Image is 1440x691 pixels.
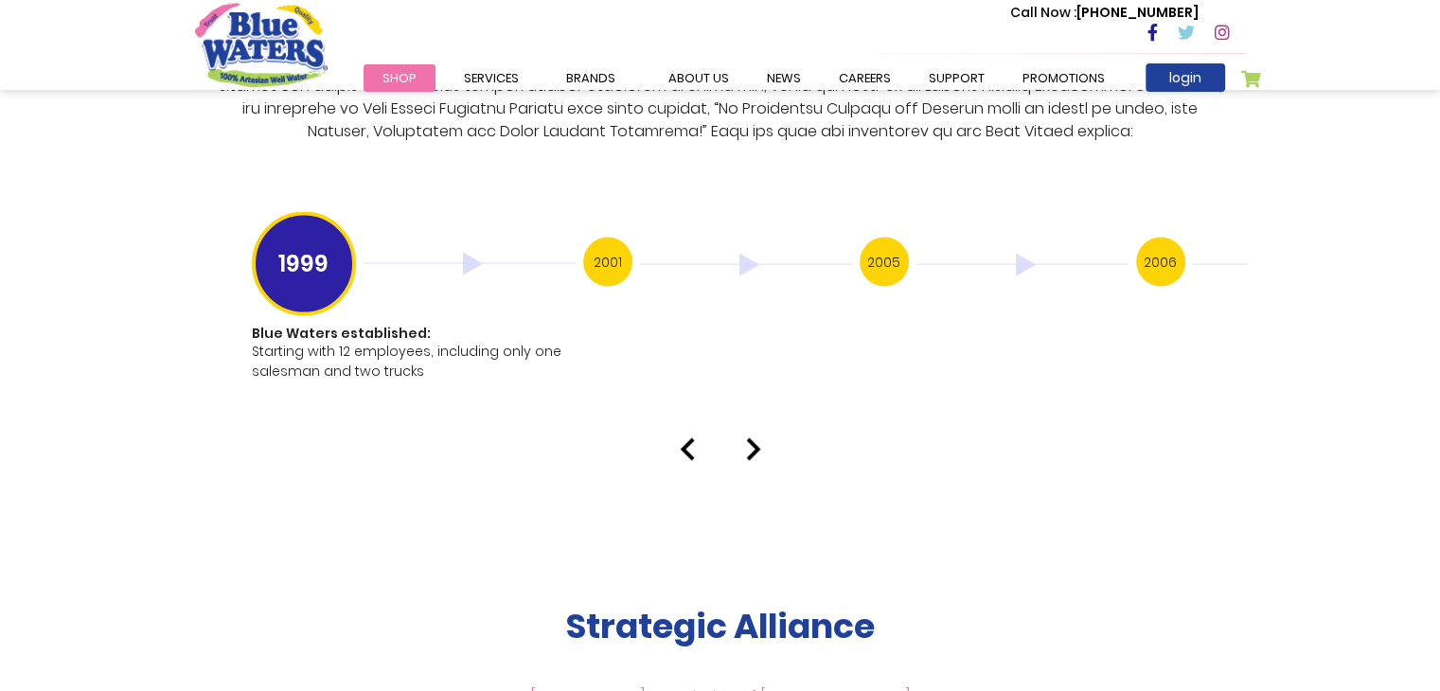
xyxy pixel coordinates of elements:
[464,69,519,87] span: Services
[566,69,615,87] span: Brands
[910,64,1004,92] a: support
[1010,3,1076,22] span: Call Now :
[1010,3,1199,23] p: [PHONE_NUMBER]
[1004,64,1124,92] a: Promotions
[382,69,417,87] span: Shop
[195,3,328,86] a: store logo
[1146,63,1225,92] a: login
[252,212,356,316] h3: 1999
[583,238,632,287] h3: 2001
[1136,238,1185,287] h3: 2006
[649,64,748,92] a: about us
[860,238,909,287] h3: 2005
[748,64,820,92] a: News
[252,342,572,381] p: Starting with 12 employees, including only one salesman and two trucks
[820,64,910,92] a: careers
[195,606,1246,647] h2: Strategic Alliance
[252,326,572,342] h1: Blue Waters established:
